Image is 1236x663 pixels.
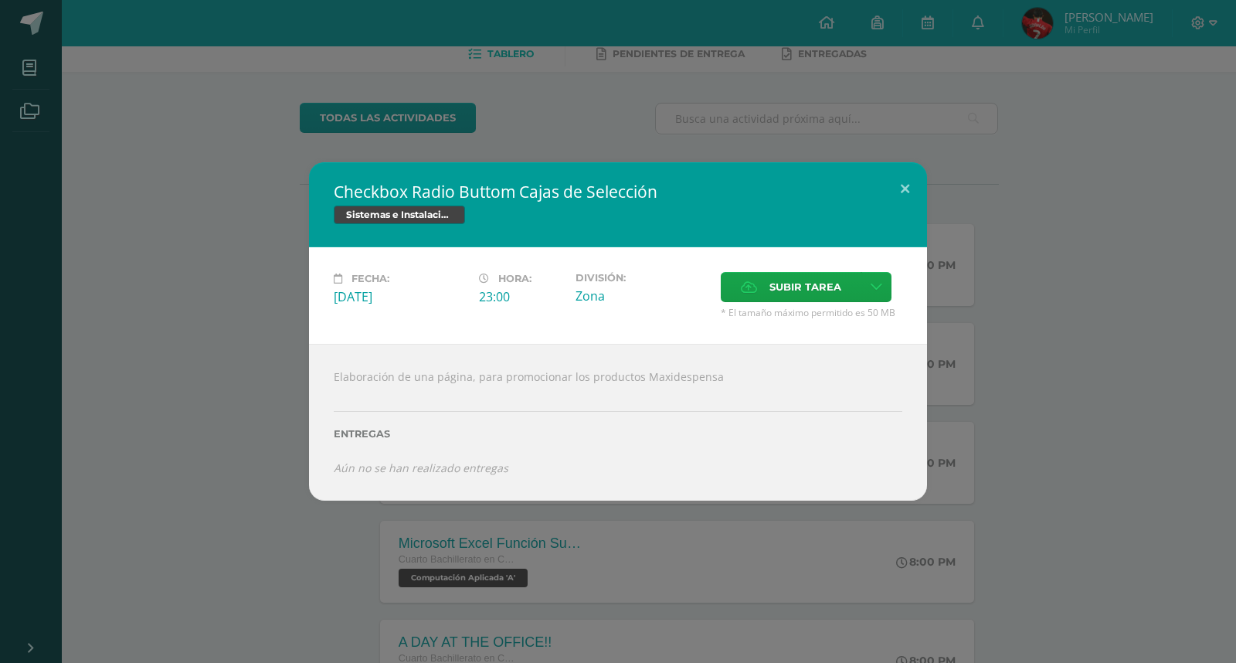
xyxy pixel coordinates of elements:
span: Sistemas e Instalación de Software [334,206,465,224]
div: Elaboración de una página, para promocionar los productos Maxidespensa [309,344,927,500]
i: Aún no se han realizado entregas [334,461,508,475]
label: División: [576,272,708,284]
div: 23:00 [479,288,563,305]
span: Fecha: [351,273,389,284]
label: Entregas [334,428,902,440]
button: Close (Esc) [883,162,927,215]
h2: Checkbox Radio Buttom Cajas de Selección [334,181,902,202]
div: Zona [576,287,708,304]
span: Subir tarea [769,273,841,301]
span: Hora: [498,273,531,284]
span: * El tamaño máximo permitido es 50 MB [721,306,902,319]
div: [DATE] [334,288,467,305]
